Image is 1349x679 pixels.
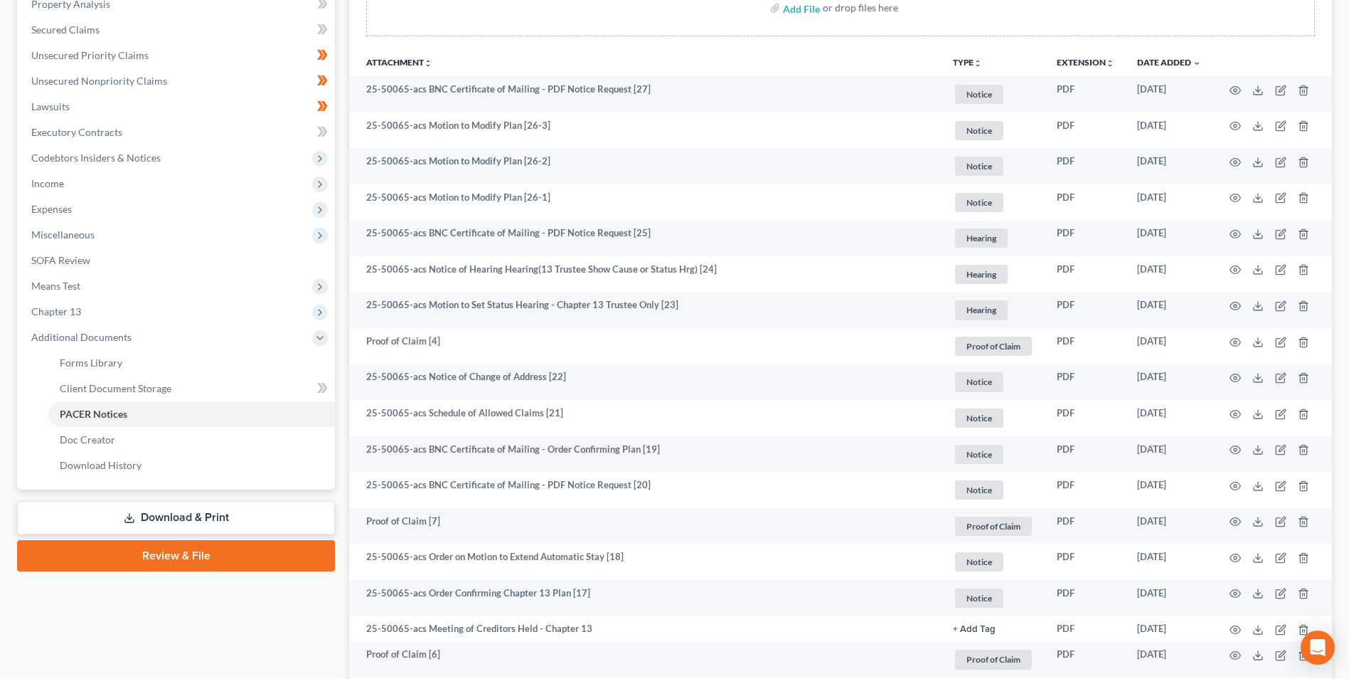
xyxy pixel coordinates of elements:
span: Miscellaneous [31,228,95,241]
td: [DATE] [1126,293,1212,329]
a: Notice [953,119,1034,142]
span: Download History [60,459,142,471]
a: Proof of Claim [953,648,1034,671]
span: Codebtors Insiders & Notices [31,152,161,164]
span: Additional Documents [31,331,132,343]
td: 25-50065-acs Notice of Hearing Hearing(13 Trustee Show Cause or Status Hrg) [24] [349,256,942,293]
td: [DATE] [1126,148,1212,184]
td: PDF [1045,76,1126,112]
td: PDF [1045,580,1126,616]
span: Income [31,177,64,189]
a: Download & Print [17,501,335,535]
td: [DATE] [1126,76,1212,112]
span: Secured Claims [31,23,100,36]
td: [DATE] [1126,184,1212,221]
a: Notice [953,478,1034,502]
a: Notice [953,586,1034,610]
a: Lawsuits [20,94,335,120]
i: unfold_more [1106,59,1114,68]
span: Notice [955,445,1003,464]
span: Notice [955,372,1003,391]
a: Extensionunfold_more [1057,57,1114,68]
a: Client Document Storage [48,376,335,401]
span: PACER Notices [60,408,127,420]
span: Chapter 13 [31,305,81,317]
td: 25-50065-acs Order on Motion to Extend Automatic Stay [18] [349,544,942,580]
a: Doc Creator [48,427,335,453]
i: unfold_more [974,59,982,68]
td: [DATE] [1126,642,1212,678]
td: PDF [1045,256,1126,293]
td: PDF [1045,293,1126,329]
a: Proof of Claim [953,515,1034,538]
div: Open Intercom Messenger [1301,631,1335,665]
td: Proof of Claim [4] [349,328,942,364]
td: Proof of Claim [7] [349,508,942,544]
td: [DATE] [1126,616,1212,642]
td: PDF [1045,472,1126,508]
a: Notice [953,370,1034,394]
td: PDF [1045,544,1126,580]
a: Secured Claims [20,17,335,43]
td: [DATE] [1126,328,1212,364]
a: SOFA Review [20,248,335,273]
span: Hearing [955,228,1008,248]
td: [DATE] [1126,472,1212,508]
button: + Add Tag [953,625,996,634]
td: PDF [1045,642,1126,678]
span: Unsecured Nonpriority Claims [31,75,167,87]
button: TYPEunfold_more [953,58,982,68]
span: Notice [955,589,1003,608]
td: 25-50065-acs Meeting of Creditors Held - Chapter 13 [349,616,942,642]
a: Notice [953,406,1034,430]
td: [DATE] [1126,364,1212,401]
a: Review & File [17,540,335,572]
td: 25-50065-acs Notice of Change of Address [22] [349,364,942,401]
a: Executory Contracts [20,120,335,145]
a: Hearing [953,226,1034,250]
td: PDF [1045,148,1126,184]
td: PDF [1045,112,1126,149]
span: Hearing [955,300,1008,320]
span: Proof of Claim [955,337,1032,356]
a: Unsecured Priority Claims [20,43,335,68]
a: Notice [953,154,1034,178]
td: 25-50065-acs BNC Certificate of Mailing - Order Confirming Plan [19] [349,436,942,473]
span: Notice [955,157,1003,176]
a: Proof of Claim [953,335,1034,358]
td: 25-50065-acs Motion to Modify Plan [26-3] [349,112,942,149]
td: [DATE] [1126,256,1212,293]
td: [DATE] [1126,508,1212,544]
td: PDF [1045,184,1126,221]
a: Hearing [953,263,1034,286]
td: [DATE] [1126,436,1212,473]
a: Download History [48,453,335,478]
td: PDF [1045,436,1126,473]
td: Proof of Claim [6] [349,642,942,678]
i: expand_more [1193,59,1201,68]
a: Unsecured Nonpriority Claims [20,68,335,94]
span: Notice [955,480,1003,500]
a: + Add Tag [953,622,1034,636]
a: Forms Library [48,350,335,376]
span: Doc Creator [60,433,115,446]
span: Hearing [955,265,1008,284]
span: Forms Library [60,357,122,369]
span: Proof of Claim [955,650,1032,669]
td: [DATE] [1126,221,1212,257]
td: PDF [1045,221,1126,257]
td: [DATE] [1126,544,1212,580]
a: Hearing [953,298,1034,322]
span: Notice [955,552,1003,572]
i: unfold_more [424,59,432,68]
td: [DATE] [1126,580,1212,616]
a: Notice [953,83,1034,106]
span: Lawsuits [31,100,70,112]
td: 25-50065-acs Order Confirming Chapter 13 Plan [17] [349,580,942,616]
span: Expenses [31,203,72,215]
td: PDF [1045,616,1126,642]
span: Unsecured Priority Claims [31,49,149,61]
span: Notice [955,121,1003,140]
td: 25-50065-acs Motion to Set Status Hearing - Chapter 13 Trustee Only [23] [349,293,942,329]
span: Client Document Storage [60,382,171,394]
